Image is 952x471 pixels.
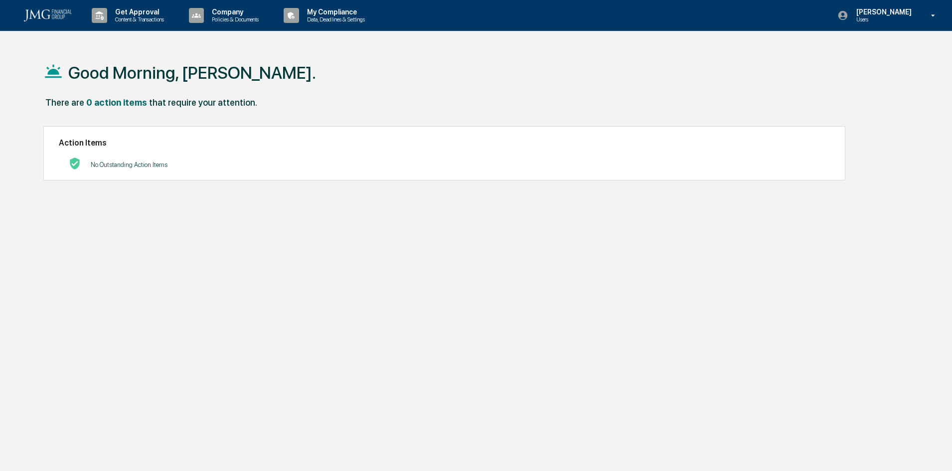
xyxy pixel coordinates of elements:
[204,16,264,23] p: Policies & Documents
[107,8,169,16] p: Get Approval
[204,8,264,16] p: Company
[848,8,917,16] p: [PERSON_NAME]
[848,16,917,23] p: Users
[69,157,81,169] img: No Actions logo
[91,161,167,168] p: No Outstanding Action Items
[59,138,830,148] h2: Action Items
[86,97,147,108] div: 0 action items
[24,9,72,21] img: logo
[107,16,169,23] p: Content & Transactions
[149,97,257,108] div: that require your attention.
[299,16,370,23] p: Data, Deadlines & Settings
[299,8,370,16] p: My Compliance
[68,63,316,83] h1: Good Morning, [PERSON_NAME].
[45,97,84,108] div: There are
[920,438,947,465] iframe: Open customer support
